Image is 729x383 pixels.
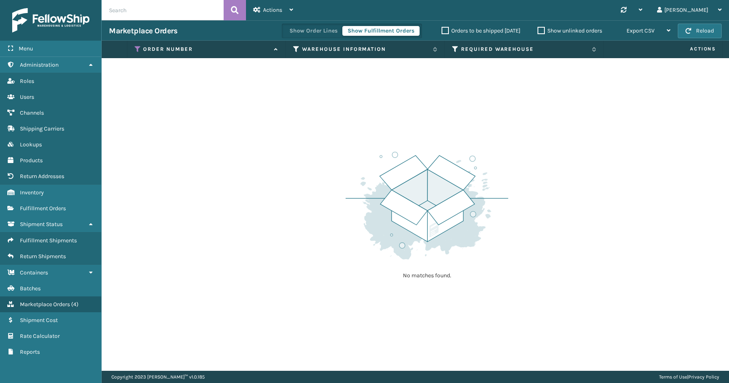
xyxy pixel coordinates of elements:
[284,26,343,36] button: Show Order Lines
[461,46,588,53] label: Required Warehouse
[20,285,41,292] span: Batches
[659,371,719,383] div: |
[678,24,722,38] button: Reload
[20,61,59,68] span: Administration
[20,109,44,116] span: Channels
[19,45,33,52] span: Menu
[302,46,429,53] label: Warehouse Information
[20,189,44,196] span: Inventory
[20,269,48,276] span: Containers
[20,333,60,339] span: Rate Calculator
[20,221,63,228] span: Shipment Status
[627,27,655,34] span: Export CSV
[20,141,42,148] span: Lookups
[20,94,34,100] span: Users
[20,173,64,180] span: Return Addresses
[20,157,43,164] span: Products
[342,26,420,36] button: Show Fulfillment Orders
[20,78,34,85] span: Roles
[20,253,66,260] span: Return Shipments
[20,317,58,324] span: Shipment Cost
[20,301,70,308] span: Marketplace Orders
[263,7,282,13] span: Actions
[20,125,64,132] span: Shipping Carriers
[606,42,721,56] span: Actions
[143,46,270,53] label: Order Number
[659,374,687,380] a: Terms of Use
[20,237,77,244] span: Fulfillment Shipments
[109,26,177,36] h3: Marketplace Orders
[442,27,520,34] label: Orders to be shipped [DATE]
[538,27,602,34] label: Show unlinked orders
[688,374,719,380] a: Privacy Policy
[111,371,205,383] p: Copyright 2023 [PERSON_NAME]™ v 1.0.185
[20,348,40,355] span: Reports
[12,8,89,33] img: logo
[71,301,78,308] span: ( 4 )
[20,205,66,212] span: Fulfillment Orders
